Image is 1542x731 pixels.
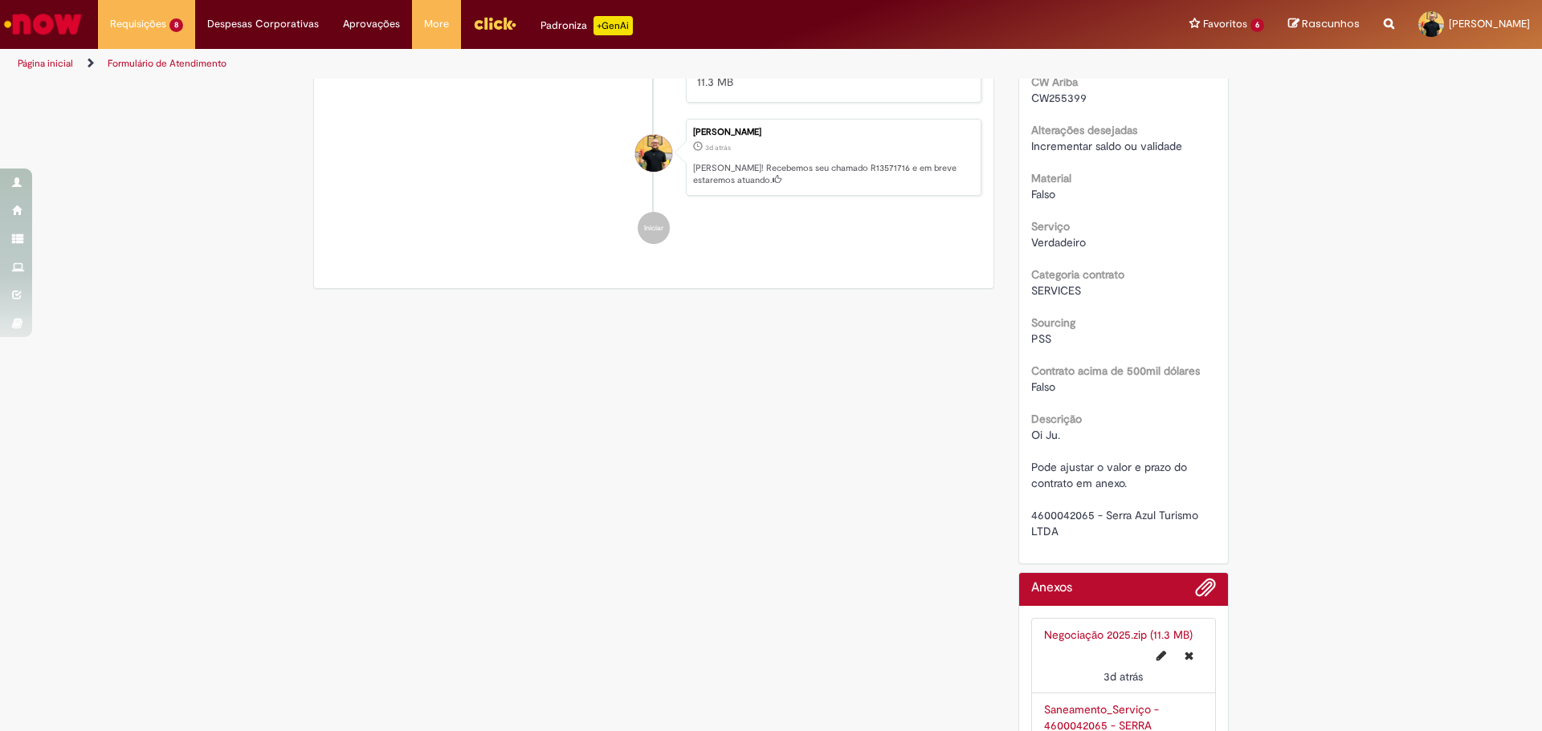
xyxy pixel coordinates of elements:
div: Joao Da Costa Dias Junior [635,135,672,172]
div: [PERSON_NAME] [693,128,973,137]
span: Rascunhos [1302,16,1360,31]
span: 3d atrás [705,143,731,152]
span: [PERSON_NAME] [1449,17,1530,30]
button: Editar nome de arquivo Negociação 2025.zip [1147,643,1176,668]
span: Oi Ju. Pode ajustar o valor e prazo do contrato em anexo. 4600042065 - Serra Azul Turismo LTDA [1031,428,1201,538]
span: 8 [169,18,183,32]
span: Requisições [110,16,166,32]
b: Contrato acima de 500mil dólares [1031,363,1200,378]
h2: Anexos [1031,581,1072,595]
b: Sourcing [1031,315,1075,330]
span: Aprovações [343,16,400,32]
a: Negociação 2025.zip (11.3 MB) [1044,627,1193,642]
img: click_logo_yellow_360x200.png [473,11,516,35]
b: Alterações desejadas [1031,123,1137,137]
button: Adicionar anexos [1195,577,1216,606]
span: Despesas Corporativas [207,16,319,32]
ul: Trilhas de página [12,49,1016,79]
span: SERVICES [1031,283,1081,298]
b: Descrição [1031,412,1082,426]
b: CW Ariba [1031,75,1078,89]
b: Categoria contrato [1031,267,1124,282]
time: 26/09/2025 16:43:43 [705,143,731,152]
a: Formulário de Atendimento [108,57,226,70]
button: Excluir Negociação 2025.zip [1175,643,1203,668]
a: Rascunhos [1288,17,1360,32]
span: Verdadeiro [1031,235,1086,250]
span: Favoritos [1203,16,1247,32]
a: Página inicial [18,57,73,70]
b: Serviço [1031,219,1070,234]
time: 26/09/2025 16:43:39 [1103,669,1143,684]
div: Padroniza [541,16,633,35]
p: [PERSON_NAME]! Recebemos seu chamado R13571716 e em breve estaremos atuando. [693,162,973,187]
li: Joao Da Costa Dias Junior [326,119,981,196]
span: More [424,16,449,32]
span: Incrementar saldo ou validade [1031,139,1182,153]
img: ServiceNow [2,8,84,40]
p: +GenAi [594,16,633,35]
span: Falso [1031,187,1055,201]
span: 6 [1250,18,1264,32]
span: PSS [1031,331,1051,346]
span: 3d atrás [1103,669,1143,684]
span: CW255399 [1031,91,1087,105]
b: Material [1031,171,1071,185]
span: Falso [1031,380,1055,394]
